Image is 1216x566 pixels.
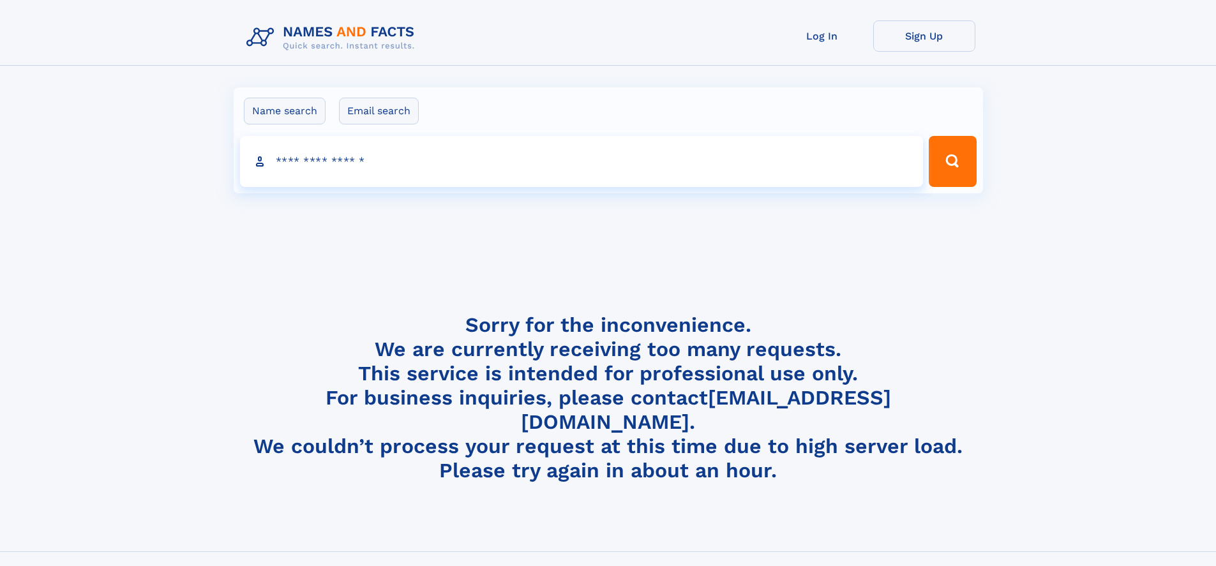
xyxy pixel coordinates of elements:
[240,136,924,187] input: search input
[241,20,425,55] img: Logo Names and Facts
[929,136,976,187] button: Search Button
[521,385,891,434] a: [EMAIL_ADDRESS][DOMAIN_NAME]
[339,98,419,124] label: Email search
[244,98,326,124] label: Name search
[873,20,975,52] a: Sign Up
[771,20,873,52] a: Log In
[241,313,975,483] h4: Sorry for the inconvenience. We are currently receiving too many requests. This service is intend...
